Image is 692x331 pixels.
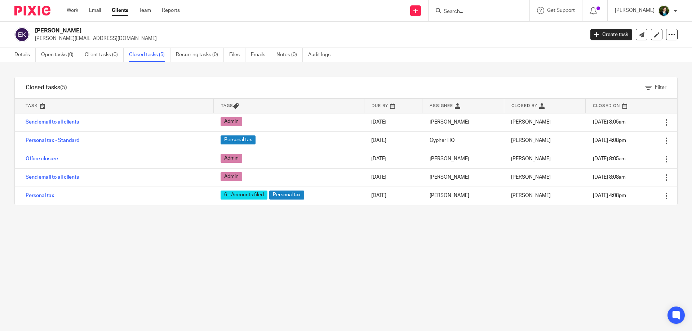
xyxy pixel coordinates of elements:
a: Work [67,7,78,14]
td: [PERSON_NAME] [422,168,504,187]
td: [PERSON_NAME] [422,113,504,131]
img: Pixie [14,6,50,15]
span: (5) [60,85,67,90]
a: Office closure [26,156,58,161]
span: [PERSON_NAME] [511,175,551,180]
a: Closed tasks (5) [129,48,170,62]
td: [PERSON_NAME] [422,150,504,168]
p: [PERSON_NAME] [615,7,655,14]
span: [PERSON_NAME] [511,120,551,125]
a: Create task [590,29,632,40]
td: [DATE] [364,168,422,187]
span: Personal tax [221,135,256,144]
a: Client tasks (0) [85,48,124,62]
a: Recurring tasks (0) [176,48,224,62]
h2: [PERSON_NAME] [35,27,471,35]
span: Admin [221,117,242,126]
a: Team [139,7,151,14]
input: Search [443,9,508,15]
a: Notes (0) [276,48,303,62]
span: [DATE] 4:08pm [593,138,626,143]
span: Personal tax [269,191,304,200]
span: [DATE] 8:05am [593,120,626,125]
a: Send email to all clients [26,120,79,125]
span: [DATE] 8:05am [593,156,626,161]
span: [PERSON_NAME] [511,156,551,161]
a: Personal tax [26,193,54,198]
img: svg%3E [14,27,30,42]
span: [PERSON_NAME] [511,193,551,198]
span: [DATE] 4:08pm [593,193,626,198]
a: Files [229,48,245,62]
span: Get Support [547,8,575,13]
th: Tags [213,99,364,113]
a: Open tasks (0) [41,48,79,62]
img: hq-XkjtJ.jpeg [658,5,670,17]
td: Cypher HQ [422,131,504,150]
a: Details [14,48,36,62]
a: Send email to all clients [26,175,79,180]
span: Filter [655,85,666,90]
span: Admin [221,154,242,163]
span: 6 - Accounts filed [221,191,267,200]
a: Clients [112,7,128,14]
a: Emails [251,48,271,62]
td: [DATE] [364,187,422,205]
span: Admin [221,172,242,181]
span: [PERSON_NAME] [511,138,551,143]
p: [PERSON_NAME][EMAIL_ADDRESS][DOMAIN_NAME] [35,35,580,42]
a: Reports [162,7,180,14]
a: Audit logs [308,48,336,62]
td: [PERSON_NAME] [422,187,504,205]
a: Personal tax - Standard [26,138,79,143]
a: Email [89,7,101,14]
td: [DATE] [364,113,422,131]
h1: Closed tasks [26,84,67,91]
span: [DATE] 8:08am [593,175,626,180]
td: [DATE] [364,150,422,168]
td: [DATE] [364,131,422,150]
